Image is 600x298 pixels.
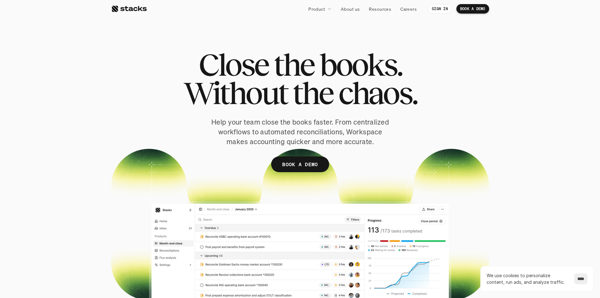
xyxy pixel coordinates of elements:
p: SIGN IN [432,7,448,11]
a: About us [337,3,363,15]
p: Help your team close the books faster. From centralized workflows to automated reconciliations, W... [209,117,391,146]
span: Close [198,50,268,79]
p: About us [341,6,360,12]
a: Privacy Policy [74,120,102,125]
span: the [293,79,333,107]
span: the [273,50,314,79]
a: Careers [397,3,420,15]
p: Product [308,6,325,12]
a: BOOK A DEMO [456,4,489,14]
p: Resources [369,6,391,12]
a: SIGN IN [428,4,452,14]
p: BOOK A DEMO [282,160,318,169]
a: BOOK A DEMO [271,156,329,172]
p: BOOK A DEMO [460,7,485,11]
span: books. [319,50,402,79]
span: chaos. [338,79,417,107]
p: Careers [400,6,417,12]
span: Without [183,79,287,107]
p: We use cookies to personalize content, run ads, and analyze traffic. [487,272,568,285]
a: Resources [365,3,395,15]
